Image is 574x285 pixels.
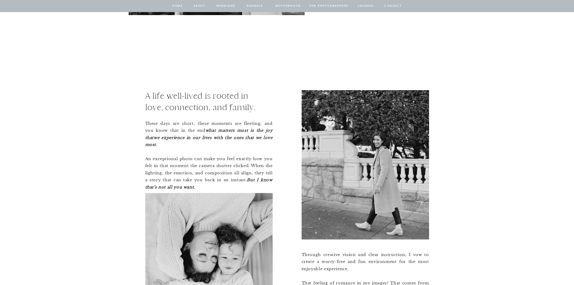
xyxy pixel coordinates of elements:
[145,90,267,112] p: A life well-lived is rooted in love, connection, and family.
[145,120,273,183] p: These days are short, these moments are fleeting, and you know that in the end An exceptional pho...
[357,3,375,9] a: journal
[383,3,403,9] a: contact
[246,3,264,9] a: BOUDOIR
[172,3,183,9] a: home
[145,135,273,147] i: we experience in our lives with the ones that we love most.
[193,3,206,9] a: about
[145,128,273,140] i: what matters most is the joy that
[275,3,300,9] a: Motherhood
[309,3,349,9] a: for photographers
[216,3,236,9] a: Weddings
[145,177,273,189] b: But I know that’s not all you want.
